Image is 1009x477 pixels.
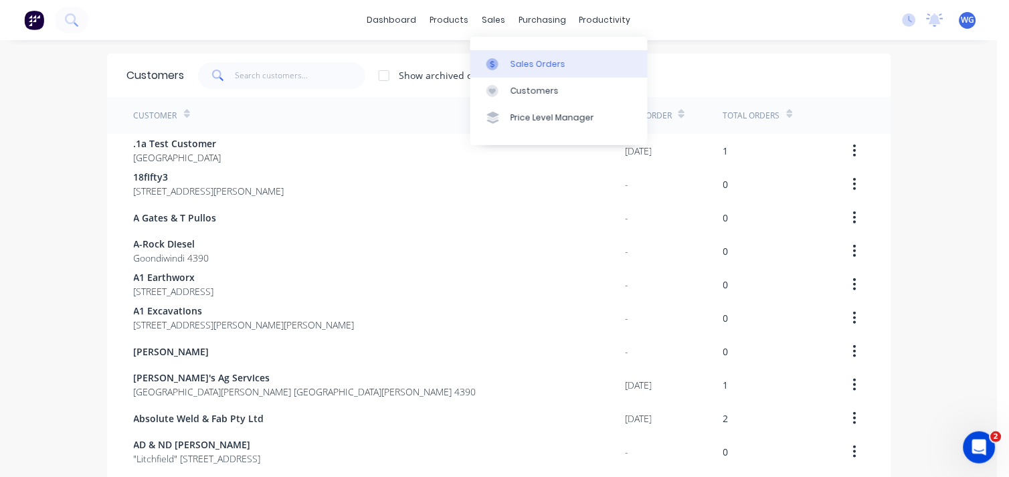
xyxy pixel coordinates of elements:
[134,318,355,332] span: [STREET_ADDRESS][PERSON_NAME][PERSON_NAME]
[991,432,1002,442] span: 2
[723,378,729,392] div: 1
[423,10,475,30] div: products
[134,251,209,265] span: Goondiwindi 4390
[134,411,264,425] span: Absolute Weld & Fab Pty Ltd
[134,184,284,198] span: [STREET_ADDRESS][PERSON_NAME]
[723,345,729,359] div: 0
[625,411,652,425] div: [DATE]
[723,177,729,191] div: 0
[511,85,559,97] div: Customers
[723,278,729,292] div: 0
[625,144,652,158] div: [DATE]
[134,151,221,165] span: [GEOGRAPHIC_DATA]
[625,278,628,292] div: -
[625,345,628,359] div: -
[723,144,729,158] div: 1
[723,311,729,325] div: 0
[625,378,652,392] div: [DATE]
[235,62,365,89] input: Search customers...
[723,445,729,459] div: 0
[134,385,476,399] span: [GEOGRAPHIC_DATA][PERSON_NAME] [GEOGRAPHIC_DATA][PERSON_NAME] 4390
[723,411,729,425] div: 2
[470,104,648,131] a: Price Level Manager
[723,110,780,122] div: Total Orders
[964,432,996,464] iframe: Intercom live chat
[134,304,355,318] span: A1 Excavations
[134,452,261,466] span: "Litchfield" [STREET_ADDRESS]
[475,10,512,30] div: sales
[625,311,628,325] div: -
[24,10,44,30] img: Factory
[360,10,423,30] a: dashboard
[134,270,214,284] span: A1 Earthworx
[127,68,185,84] div: Customers
[625,110,672,122] div: Last Order
[134,284,214,298] span: [STREET_ADDRESS]
[723,244,729,258] div: 0
[134,345,209,359] span: [PERSON_NAME]
[723,211,729,225] div: 0
[625,244,628,258] div: -
[134,110,177,122] div: Customer
[134,136,221,151] span: .1a Test Customer
[625,445,628,459] div: -
[961,14,975,26] span: WG
[470,78,648,104] a: Customers
[512,10,573,30] div: purchasing
[399,68,515,82] div: Show archived customers
[134,438,261,452] span: AD & ND [PERSON_NAME]
[134,371,476,385] span: [PERSON_NAME]'s Ag Services
[134,237,209,251] span: A-Rock Diesel
[625,211,628,225] div: -
[511,112,594,124] div: Price Level Manager
[573,10,638,30] div: productivity
[470,50,648,77] a: Sales Orders
[511,58,565,70] div: Sales Orders
[134,211,217,225] span: A Gates & T Pullos
[134,170,284,184] span: 18fifty3
[625,177,628,191] div: -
